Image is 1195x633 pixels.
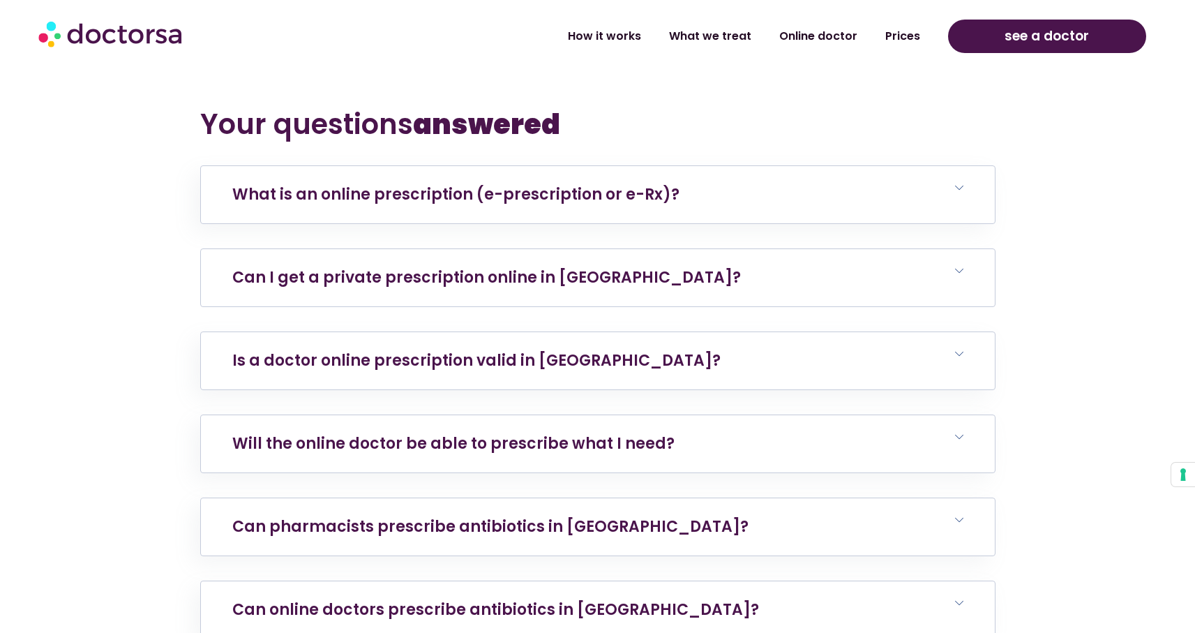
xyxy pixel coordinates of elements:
[554,20,655,52] a: How it works
[201,498,995,556] h6: Can pharmacists prescribe antibiotics in [GEOGRAPHIC_DATA]?
[201,249,995,306] h6: Can I get a private prescription online in [GEOGRAPHIC_DATA]?
[232,516,749,537] a: Can pharmacists prescribe antibiotics in [GEOGRAPHIC_DATA]?
[232,350,721,371] a: Is a doctor online prescription valid in [GEOGRAPHIC_DATA]?
[1171,463,1195,486] button: Your consent preferences for tracking technologies
[311,20,934,52] nav: Menu
[655,20,765,52] a: What we treat
[232,184,679,205] a: What is an online prescription (e-prescription or e-Rx)?
[232,433,675,454] a: Will the online doctor be able to prescribe what I need?
[200,107,995,141] h2: Your questions
[201,166,995,223] h6: What is an online prescription (e-prescription or e-Rx)?
[201,332,995,389] h6: Is a doctor online prescription valid in [GEOGRAPHIC_DATA]?
[201,415,995,472] h6: Will the online doctor be able to prescribe what I need?
[413,105,560,144] b: answered
[948,20,1145,53] a: see a doctor
[1005,25,1089,47] span: see a doctor
[871,20,934,52] a: Prices
[232,267,741,288] a: Can I get a private prescription online in [GEOGRAPHIC_DATA]?
[765,20,871,52] a: Online doctor
[232,599,759,620] a: Can online doctors prescribe antibiotics in [GEOGRAPHIC_DATA]?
